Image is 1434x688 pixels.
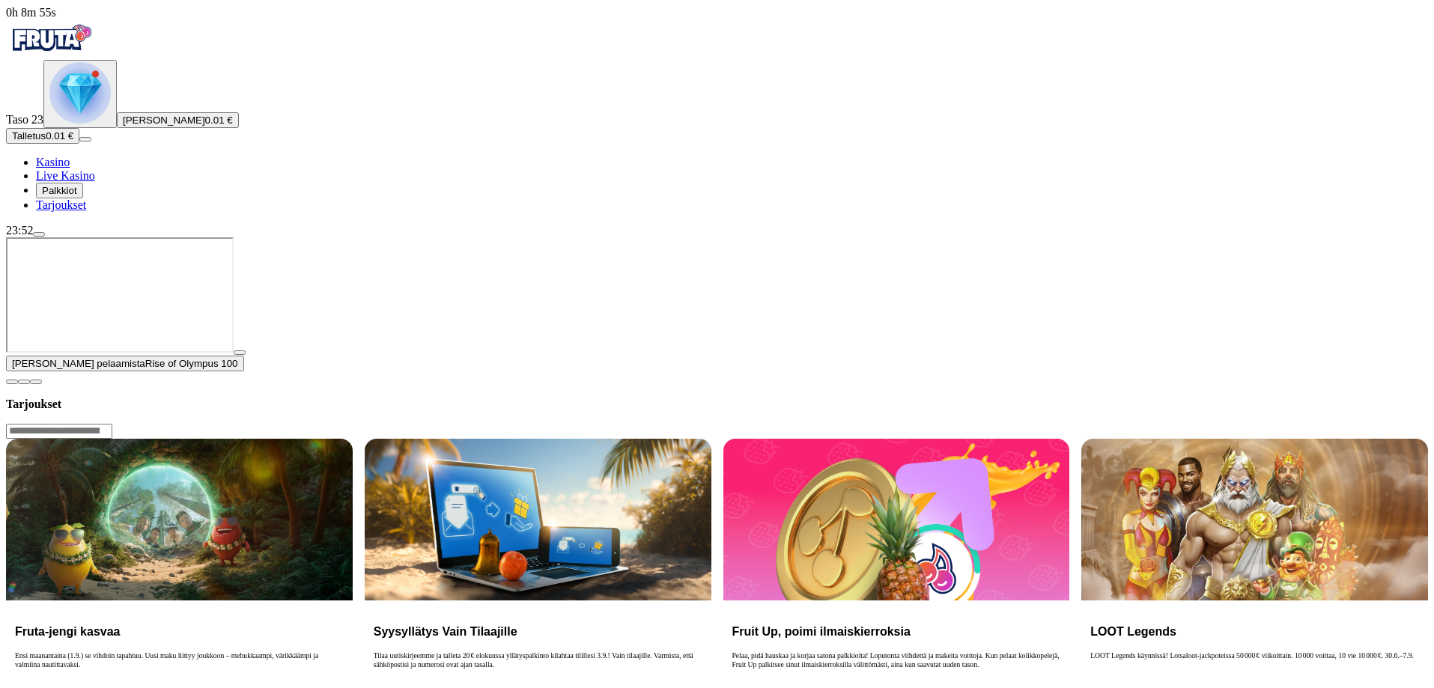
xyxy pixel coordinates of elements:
[79,137,91,141] button: menu
[6,237,234,353] iframe: Rise of Olympus 100
[42,185,77,196] span: Palkkiot
[36,156,70,168] a: diamond iconKasino
[234,350,246,355] button: play icon
[36,169,95,182] span: Live Kasino
[6,19,96,57] img: Fruta
[33,232,45,237] button: menu
[36,169,95,182] a: poker-chip iconLive Kasino
[36,198,86,211] span: Tarjoukset
[6,113,43,126] span: Taso 23
[12,358,145,369] span: [PERSON_NAME] pelaamista
[36,156,70,168] span: Kasino
[6,19,1428,212] nav: Primary
[6,424,112,439] input: Search
[6,380,18,384] button: close icon
[732,624,1061,639] h3: Fruit Up, poimi ilmaiskierroksia
[49,62,111,124] img: level unlocked
[6,356,244,371] button: [PERSON_NAME] pelaamistaRise of Olympus 100
[36,183,83,198] button: reward iconPalkkiot
[374,624,702,639] h3: Syysyllätys Vain Tilaajille
[15,624,344,639] h3: Fruta-jengi kasvaa
[46,130,73,141] span: 0.01 €
[18,380,30,384] button: chevron-down icon
[6,128,79,144] button: Talletusplus icon0.01 €
[6,6,56,19] span: user session time
[117,112,239,128] button: [PERSON_NAME]0.01 €
[30,380,42,384] button: fullscreen icon
[123,115,205,126] span: [PERSON_NAME]
[6,439,353,600] img: Fruta-jengi kasvaa
[6,397,1428,411] h3: Tarjoukset
[6,46,96,59] a: Fruta
[12,130,46,141] span: Talletus
[205,115,233,126] span: 0.01 €
[6,224,33,237] span: 23:52
[723,439,1070,600] img: Fruit Up, poimi ilmaiskierroksia
[36,198,86,211] a: gift-inverted iconTarjoukset
[43,60,117,128] button: level unlocked
[145,358,238,369] span: Rise of Olympus 100
[1081,439,1428,600] img: LOOT Legends
[365,439,711,600] img: Syysyllätys Vain Tilaajille
[1090,624,1419,639] h3: LOOT Legends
